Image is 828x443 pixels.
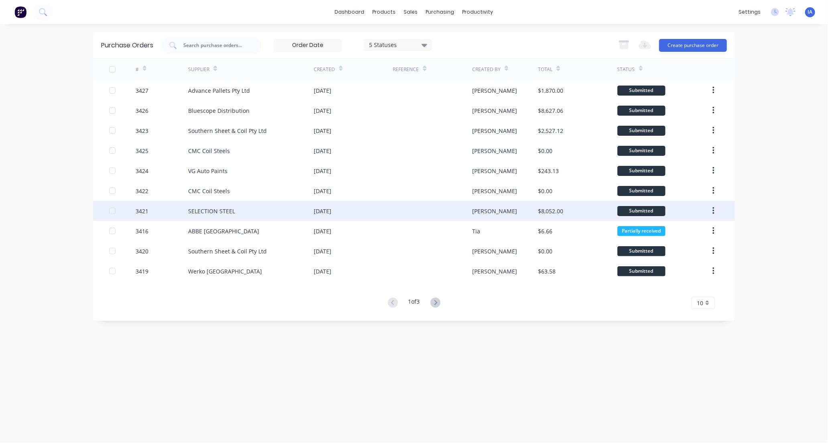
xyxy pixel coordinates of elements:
[472,127,517,135] div: [PERSON_NAME]
[136,147,148,155] div: 3425
[617,266,666,276] div: Submitted
[314,147,331,155] div: [DATE]
[136,106,148,115] div: 3426
[393,66,419,73] div: Reference
[538,127,563,135] div: $2,527.12
[136,227,148,235] div: 3416
[314,207,331,215] div: [DATE]
[617,146,666,156] div: Submitted
[136,207,148,215] div: 3421
[472,267,517,276] div: [PERSON_NAME]
[188,267,262,276] div: Werko [GEOGRAPHIC_DATA]
[369,6,400,18] div: products
[472,227,480,235] div: Tia
[472,187,517,195] div: [PERSON_NAME]
[472,207,517,215] div: [PERSON_NAME]
[188,86,250,95] div: Advance Pallets Pty Ltd
[314,227,331,235] div: [DATE]
[538,247,552,255] div: $0.00
[188,127,267,135] div: Southern Sheet & Coil Pty Ltd
[538,86,563,95] div: $1,870.00
[472,247,517,255] div: [PERSON_NAME]
[369,41,427,49] div: 5 Statuses
[314,167,331,175] div: [DATE]
[14,6,26,18] img: Factory
[617,66,635,73] div: Status
[617,246,666,256] div: Submitted
[538,106,563,115] div: $8,627.06
[136,86,148,95] div: 3427
[617,206,666,216] div: Submitted
[408,297,420,309] div: 1 of 3
[472,66,501,73] div: Created By
[617,226,666,236] div: Partially received
[538,207,563,215] div: $8,052.00
[314,106,331,115] div: [DATE]
[188,66,209,73] div: Supplier
[314,66,335,73] div: Created
[314,267,331,276] div: [DATE]
[183,41,249,49] input: Search purchase orders...
[188,227,259,235] div: ABBE [GEOGRAPHIC_DATA]
[459,6,497,18] div: productivity
[808,8,813,16] span: IA
[659,39,727,52] button: Create purchase order
[314,247,331,255] div: [DATE]
[617,166,666,176] div: Submitted
[538,167,559,175] div: $243.13
[538,187,552,195] div: $0.00
[314,187,331,195] div: [DATE]
[538,227,552,235] div: $6.66
[472,106,517,115] div: [PERSON_NAME]
[274,39,341,51] input: Order Date
[538,147,552,155] div: $0.00
[136,66,139,73] div: #
[188,147,230,155] div: CMC Coil Steels
[617,86,666,96] div: Submitted
[617,126,666,136] div: Submitted
[538,66,552,73] div: Total
[617,186,666,196] div: Submitted
[472,86,517,95] div: [PERSON_NAME]
[136,267,148,276] div: 3419
[101,41,153,50] div: Purchase Orders
[188,247,267,255] div: Southern Sheet & Coil Pty Ltd
[314,127,331,135] div: [DATE]
[188,167,227,175] div: VG Auto Paints
[136,187,148,195] div: 3422
[400,6,422,18] div: sales
[422,6,459,18] div: purchasing
[188,187,230,195] div: CMC Coil Steels
[697,299,703,307] span: 10
[136,127,148,135] div: 3423
[331,6,369,18] a: dashboard
[136,167,148,175] div: 3424
[314,86,331,95] div: [DATE]
[188,207,235,215] div: SELECTION STEEL
[472,147,517,155] div: [PERSON_NAME]
[538,267,556,276] div: $63.58
[617,106,666,116] div: Submitted
[735,6,765,18] div: settings
[188,106,250,115] div: Bluescope Distribution
[472,167,517,175] div: [PERSON_NAME]
[136,247,148,255] div: 3420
